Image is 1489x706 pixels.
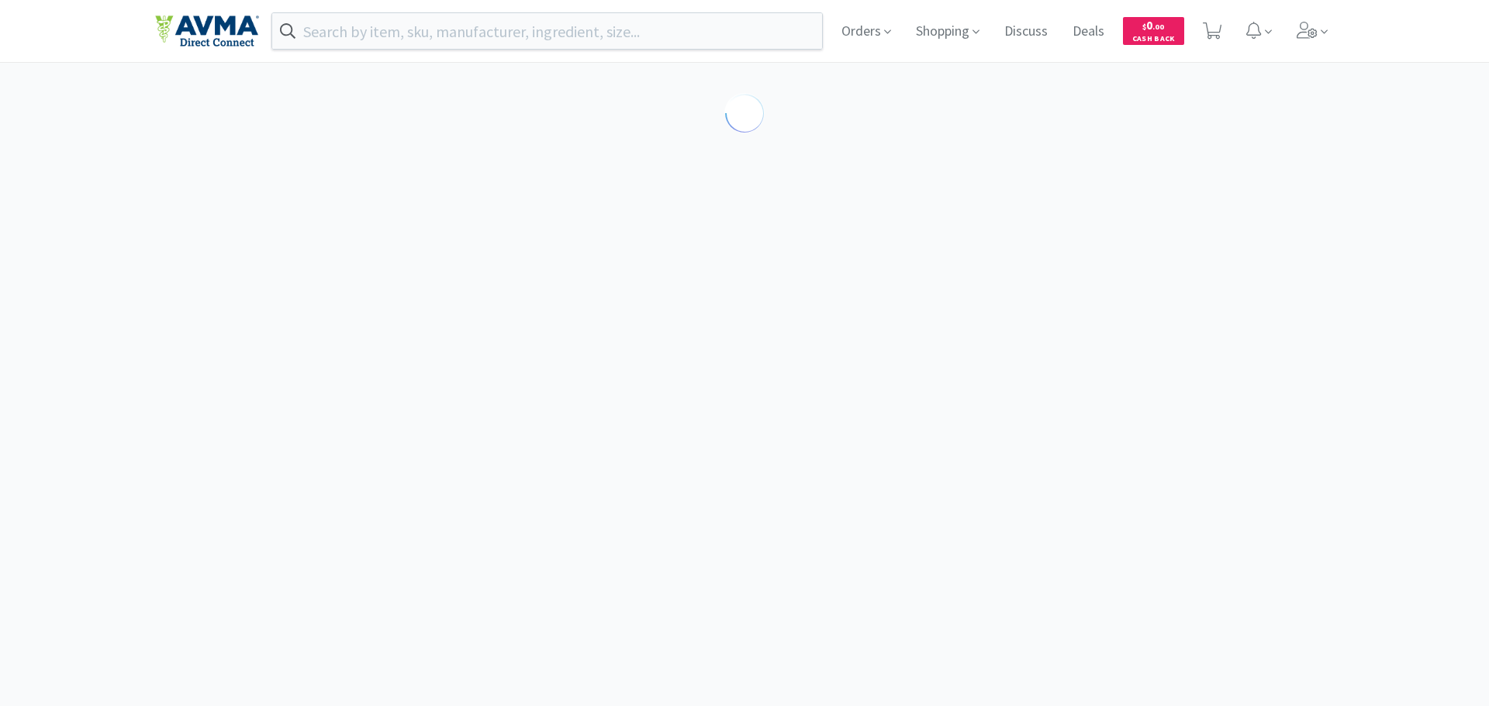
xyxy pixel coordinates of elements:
[1142,18,1164,33] span: 0
[1123,10,1184,52] a: $0.00Cash Back
[1152,22,1164,32] span: . 00
[1132,35,1175,45] span: Cash Back
[155,15,259,47] img: e4e33dab9f054f5782a47901c742baa9_102.png
[272,13,822,49] input: Search by item, sku, manufacturer, ingredient, size...
[1142,22,1146,32] span: $
[1066,25,1111,39] a: Deals
[998,25,1054,39] a: Discuss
